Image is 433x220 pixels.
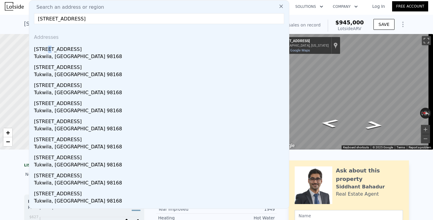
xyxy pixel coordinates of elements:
[32,29,287,43] div: Addresses
[34,53,287,61] div: Tukwila, [GEOGRAPHIC_DATA] 98168
[420,110,431,116] button: Reset the view
[397,18,409,30] button: Show Options
[290,1,328,12] button: Solutions
[34,13,284,24] input: Enter an address, city, region, neighborhood or zip code
[422,36,431,45] button: Toggle fullscreen view
[5,2,24,11] img: Lotside
[275,34,433,150] div: Street View
[28,198,140,204] div: Houses Median Sale
[34,152,287,161] div: [STREET_ADDRESS]
[34,143,287,152] div: Tukwila, [GEOGRAPHIC_DATA] 98168
[397,146,405,149] a: Terms
[275,34,433,150] div: Map
[34,107,287,116] div: Tukwila, [GEOGRAPHIC_DATA] 98168
[216,206,275,212] div: 1949
[34,197,287,206] div: Tukwila, [GEOGRAPHIC_DATA] 98168
[278,44,329,48] div: [GEOGRAPHIC_DATA], [US_STATE]
[373,146,393,149] span: © 2025 Google
[336,183,385,191] div: Siddhant Bahadur
[24,169,144,180] div: No sales history record for this property.
[34,125,287,134] div: Tukwila, [GEOGRAPHIC_DATA] 98168
[34,134,287,143] div: [STREET_ADDRESS]
[373,19,395,30] button: SAVE
[34,116,287,125] div: [STREET_ADDRESS]
[409,146,431,149] a: Report a problem
[158,206,216,212] div: Year Improved
[34,61,287,71] div: [STREET_ADDRESS]
[34,206,287,215] div: [STREET_ADDRESS]
[392,1,428,11] a: Free Account
[336,191,379,198] div: Real Estate Agent
[34,179,287,188] div: Tukwila, [GEOGRAPHIC_DATA] 98168
[34,98,287,107] div: [STREET_ADDRESS]
[314,117,345,130] path: Go North, 2nd Ave NE
[24,163,144,169] div: LISTING & SALE HISTORY
[335,26,364,32] div: Lotside ARV
[28,204,84,214] div: Price per Square Foot
[278,39,329,44] div: [STREET_ADDRESS]
[421,134,430,143] button: Zoom out
[358,119,390,132] path: Go South, 2nd Ave NE
[34,188,287,197] div: [STREET_ADDRESS]
[3,128,12,137] a: Zoom in
[34,71,287,79] div: Tukwila, [GEOGRAPHIC_DATA] 98168
[421,125,430,134] button: Zoom in
[34,170,287,179] div: [STREET_ADDRESS]
[29,215,38,219] tspan: $627
[34,161,287,170] div: Tukwila, [GEOGRAPHIC_DATA] 98168
[32,4,104,11] span: Search an address or region
[278,48,310,52] a: View on Google Maps
[365,3,392,9] a: Log In
[335,19,364,26] span: $945,000
[24,20,169,28] div: [STREET_ADDRESS] , [GEOGRAPHIC_DATA] , WA 98125
[6,129,10,136] span: +
[336,166,403,183] div: Ask about this property
[333,42,338,49] a: Show location on map
[428,108,431,119] button: Rotate clockwise
[328,1,363,12] button: Company
[34,89,287,98] div: Tukwila, [GEOGRAPHIC_DATA] 98168
[3,137,12,146] a: Zoom out
[420,108,423,119] button: Rotate counterclockwise
[6,138,10,145] span: −
[343,145,369,150] button: Keyboard shortcuts
[34,79,287,89] div: [STREET_ADDRESS]
[34,43,287,53] div: [STREET_ADDRESS]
